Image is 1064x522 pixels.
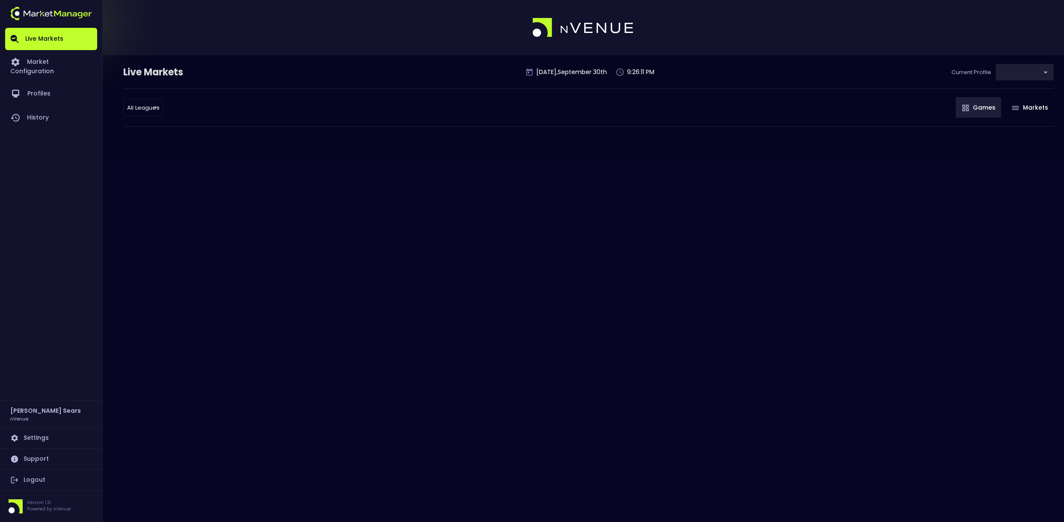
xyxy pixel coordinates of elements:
[5,28,97,50] a: Live Markets
[5,428,97,448] a: Settings
[10,406,81,415] h2: [PERSON_NAME] Sears
[956,97,1001,118] button: Games
[996,64,1054,81] div: ​
[5,106,97,130] a: History
[123,99,163,116] div: ​
[532,18,634,38] img: logo
[1005,97,1054,118] button: Markets
[627,68,654,77] p: 9:26:11 PM
[536,68,607,77] p: [DATE] , September 30 th
[5,82,97,106] a: Profiles
[951,68,991,77] p: Current Profile
[5,449,97,469] a: Support
[5,50,97,82] a: Market Configuration
[10,7,92,20] img: logo
[5,470,97,490] a: Logout
[27,499,71,506] p: Version 1.31
[962,104,969,111] img: gameIcon
[123,66,228,79] div: Live Markets
[5,499,97,513] div: Version 1.31Powered by nVenue
[10,415,28,422] h3: nVenue
[27,506,71,512] p: Powered by nVenue
[1012,106,1019,110] img: gameIcon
